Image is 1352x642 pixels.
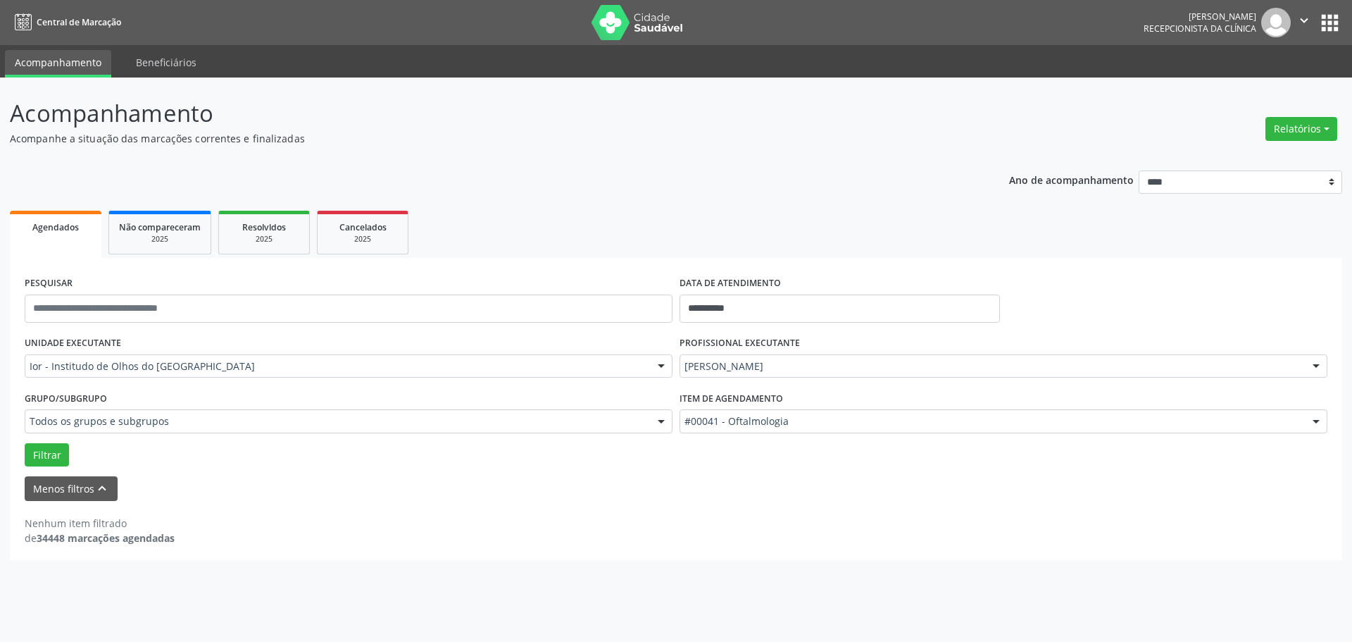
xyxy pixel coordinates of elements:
[25,531,175,545] div: de
[119,234,201,245] div: 2025
[1144,11,1256,23] div: [PERSON_NAME]
[339,221,387,233] span: Cancelados
[242,221,286,233] span: Resolvidos
[25,333,121,354] label: UNIDADE EXECUTANTE
[1265,117,1337,141] button: Relatórios
[37,16,121,28] span: Central de Marcação
[25,476,118,501] button: Menos filtroskeyboard_arrow_up
[1261,8,1291,37] img: img
[126,50,206,75] a: Beneficiários
[37,531,175,545] strong: 34448 marcações agendadas
[684,414,1298,428] span: #00041 - Oftalmologia
[5,50,111,78] a: Acompanhamento
[1009,171,1134,188] p: Ano de acompanhamento
[327,234,398,245] div: 2025
[25,516,175,531] div: Nenhum item filtrado
[25,273,73,295] label: PESQUISAR
[10,131,942,146] p: Acompanhe a situação das marcações correntes e finalizadas
[25,388,107,409] label: Grupo/Subgrupo
[10,96,942,131] p: Acompanhamento
[1291,8,1317,37] button: 
[1144,23,1256,35] span: Recepcionista da clínica
[30,359,644,374] span: Ior - Institudo de Olhos do [GEOGRAPHIC_DATA]
[94,481,110,496] i: keyboard_arrow_up
[119,221,201,233] span: Não compareceram
[30,414,644,428] span: Todos os grupos e subgrupos
[1317,11,1342,35] button: apps
[1296,13,1312,28] i: 
[229,234,299,245] div: 2025
[680,333,800,354] label: PROFISSIONAL EXECUTANTE
[680,388,783,409] label: Item de agendamento
[684,359,1298,374] span: [PERSON_NAME]
[32,221,79,233] span: Agendados
[10,11,121,34] a: Central de Marcação
[25,443,69,467] button: Filtrar
[680,273,781,295] label: DATA DE ATENDIMENTO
